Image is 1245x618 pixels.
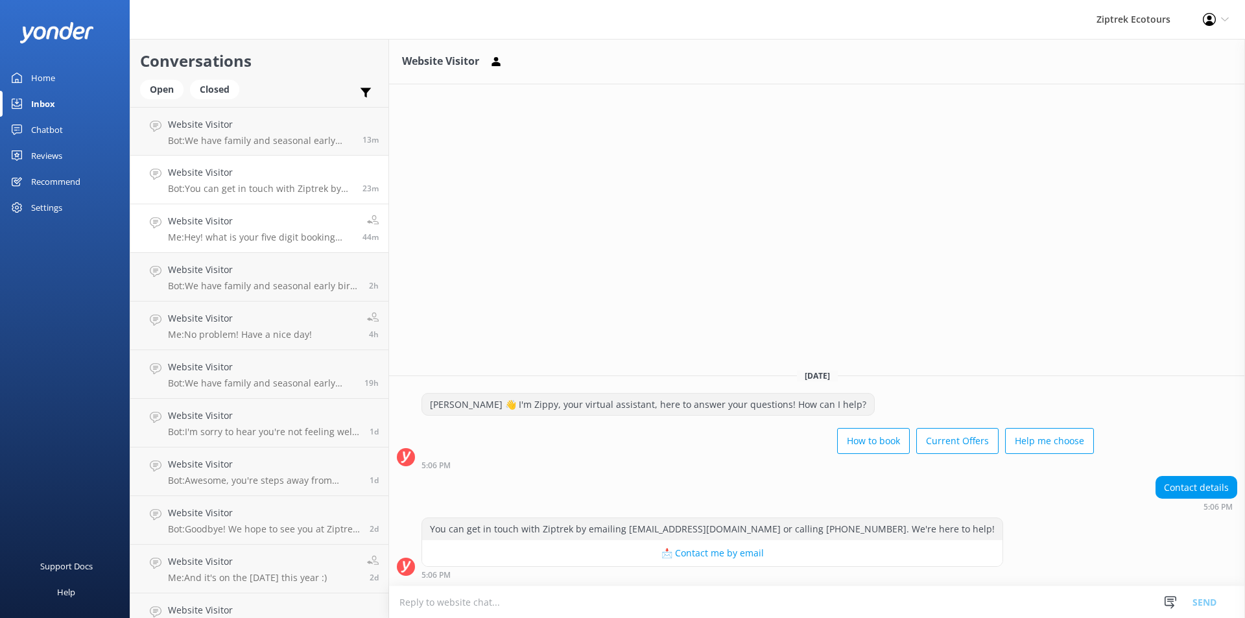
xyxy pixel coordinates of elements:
p: Me: No problem! Have a nice day! [168,329,312,340]
a: Website VisitorBot:Awesome, you're steps away from ziplining! It's easiest to book your zipline e... [130,447,388,496]
div: Closed [190,80,239,99]
div: Chatbot [31,117,63,143]
h4: Website Visitor [168,165,353,180]
span: Oct 13 2025 06:51am (UTC +13:00) Pacific/Auckland [370,475,379,486]
div: You can get in touch with Ziptrek by emailing [EMAIL_ADDRESS][DOMAIN_NAME] or calling [PHONE_NUMB... [422,518,1002,540]
div: [PERSON_NAME] 👋 I'm Zippy, your virtual assistant, here to answer your questions! How can I help? [422,394,874,416]
h4: Website Visitor [168,214,353,228]
button: 📩 Contact me by email [422,540,1002,566]
h4: Website Visitor [168,117,353,132]
a: Website VisitorMe:And it's on the [DATE] this year :)2d [130,545,388,593]
button: Current Offers [916,428,999,454]
h2: Conversations [140,49,379,73]
span: Oct 14 2025 12:40pm (UTC +13:00) Pacific/Auckland [369,329,379,340]
a: Website VisitorBot:We have family and seasonal early bird discounts available, which change throu... [130,350,388,399]
img: yonder-white-logo.png [19,22,94,43]
div: Inbox [31,91,55,117]
p: Me: And it's on the [DATE] this year :) [168,572,327,584]
div: Reviews [31,143,62,169]
h4: Website Visitor [168,603,360,617]
div: Oct 14 2025 05:06pm (UTC +13:00) Pacific/Auckland [1156,502,1237,511]
span: Oct 13 2025 11:11am (UTC +13:00) Pacific/Auckland [370,426,379,437]
div: Help [57,579,75,605]
a: Closed [190,82,246,96]
h4: Website Visitor [168,263,359,277]
div: Recommend [31,169,80,195]
a: Website VisitorBot:You can get in touch with Ziptrek by emailing [EMAIL_ADDRESS][DOMAIN_NAME] or ... [130,156,388,204]
p: Bot: You can get in touch with Ziptrek by emailing [EMAIL_ADDRESS][DOMAIN_NAME] or calling [PHONE... [168,183,353,195]
h4: Website Visitor [168,554,327,569]
p: Bot: We have family and seasonal early bird discounts available, which change throughout the year... [168,377,355,389]
a: Open [140,82,190,96]
p: Bot: Awesome, you're steps away from ziplining! It's easiest to book your zipline experience onli... [168,475,360,486]
span: Oct 14 2025 02:49pm (UTC +13:00) Pacific/Auckland [369,280,379,291]
h3: Website Visitor [402,53,479,70]
button: Help me choose [1005,428,1094,454]
h4: Website Visitor [168,409,360,423]
a: Website VisitorBot:I'm sorry to hear you're not feeling well. To cancel your booking, please cont... [130,399,388,447]
div: Home [31,65,55,91]
div: Support Docs [40,553,93,579]
h4: Website Visitor [168,360,355,374]
strong: 5:06 PM [421,462,451,469]
p: Bot: I'm sorry to hear you're not feeling well. To cancel your booking, please contact our friend... [168,426,360,438]
h4: Website Visitor [168,311,312,326]
p: Bot: We have family and seasonal early bird discounts available! These offers can change througho... [168,280,359,292]
a: Website VisitorMe:Hey! what is your five digit booking reference (it will begin with a 4) and you... [130,204,388,253]
span: Oct 12 2025 12:24pm (UTC +13:00) Pacific/Auckland [370,572,379,583]
p: Bot: We have family and seasonal early bird discounts available, and they change throughout the y... [168,135,353,147]
span: Oct 13 2025 09:54pm (UTC +13:00) Pacific/Auckland [364,377,379,388]
a: Website VisitorBot:We have family and seasonal early bird discounts available, and they change th... [130,107,388,156]
strong: 5:06 PM [421,571,451,579]
div: Open [140,80,184,99]
button: How to book [837,428,910,454]
span: Oct 14 2025 04:45pm (UTC +13:00) Pacific/Auckland [362,232,379,243]
h4: Website Visitor [168,506,360,520]
div: Settings [31,195,62,220]
a: Website VisitorMe:No problem! Have a nice day!4h [130,302,388,350]
span: Oct 14 2025 05:06pm (UTC +13:00) Pacific/Auckland [362,183,379,194]
div: Contact details [1156,477,1237,499]
p: Me: Hey! what is your five digit booking reference (it will begin with a 4) and your email addres... [168,232,353,243]
a: Website VisitorBot:Goodbye! We hope to see you at Ziptrek Ecotours soon!2d [130,496,388,545]
div: Oct 14 2025 05:06pm (UTC +13:00) Pacific/Auckland [421,570,1003,579]
span: Oct 12 2025 01:32pm (UTC +13:00) Pacific/Auckland [370,523,379,534]
h4: Website Visitor [168,457,360,471]
strong: 5:06 PM [1203,503,1233,511]
a: Website VisitorBot:We have family and seasonal early bird discounts available! These offers can c... [130,253,388,302]
span: [DATE] [797,370,838,381]
span: Oct 14 2025 05:16pm (UTC +13:00) Pacific/Auckland [362,134,379,145]
div: Oct 14 2025 05:06pm (UTC +13:00) Pacific/Auckland [421,460,1094,469]
p: Bot: Goodbye! We hope to see you at Ziptrek Ecotours soon! [168,523,360,535]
